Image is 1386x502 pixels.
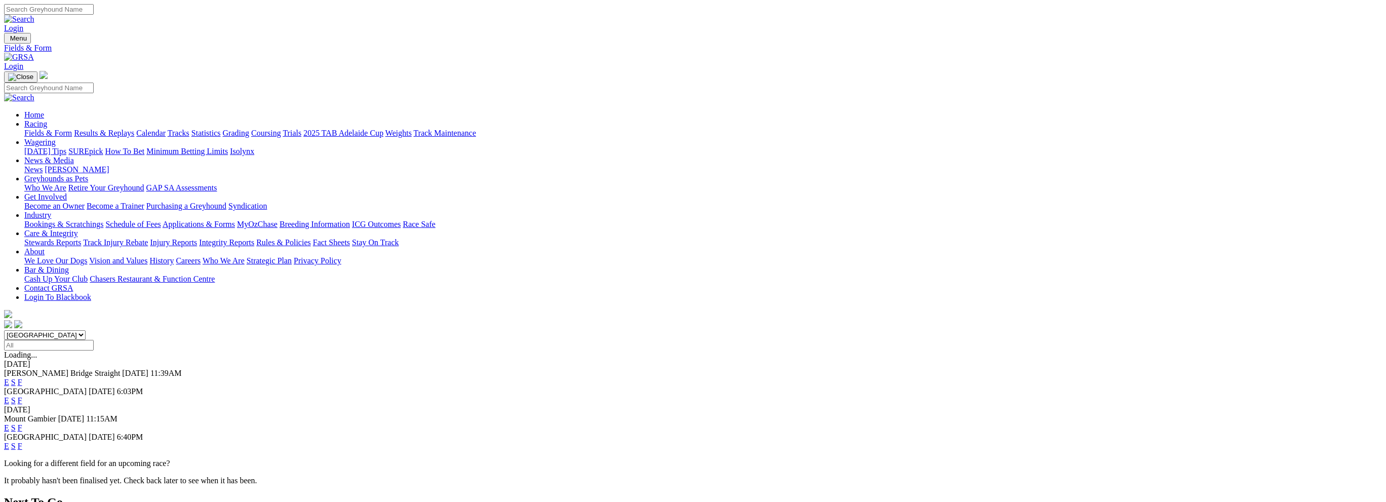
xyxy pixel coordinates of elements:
a: Fact Sheets [313,238,350,247]
div: Bar & Dining [24,275,1382,284]
a: S [11,396,16,405]
a: S [11,378,16,387]
img: logo-grsa-white.png [4,310,12,318]
a: Home [24,110,44,119]
p: Looking for a different field for an upcoming race? [4,459,1382,468]
img: Search [4,93,34,102]
button: Toggle navigation [4,71,37,83]
a: [PERSON_NAME] [45,165,109,174]
span: [DATE] [89,387,115,396]
img: facebook.svg [4,320,12,328]
a: Results & Replays [74,129,134,137]
span: Mount Gambier [4,414,56,423]
a: Vision and Values [89,256,147,265]
a: Bar & Dining [24,265,69,274]
a: About [24,247,45,256]
a: Breeding Information [280,220,350,228]
a: Integrity Reports [199,238,254,247]
a: ICG Outcomes [352,220,401,228]
img: Close [8,73,33,81]
a: F [18,396,22,405]
a: Race Safe [403,220,435,228]
span: Loading... [4,351,37,359]
a: S [11,423,16,432]
a: Care & Integrity [24,229,78,238]
a: Track Injury Rebate [83,238,148,247]
a: Stewards Reports [24,238,81,247]
a: Schedule of Fees [105,220,161,228]
a: [DATE] Tips [24,147,66,156]
a: Greyhounds as Pets [24,174,88,183]
a: Who We Are [203,256,245,265]
a: E [4,423,9,432]
partial: It probably hasn't been finalised yet. Check back later to see when it has been. [4,476,257,485]
a: Purchasing a Greyhound [146,202,226,210]
a: F [18,423,22,432]
a: Track Maintenance [414,129,476,137]
a: How To Bet [105,147,145,156]
a: Get Involved [24,192,67,201]
a: Injury Reports [150,238,197,247]
div: Care & Integrity [24,238,1382,247]
a: Fields & Form [4,44,1382,53]
img: GRSA [4,53,34,62]
img: Search [4,15,34,24]
a: E [4,396,9,405]
img: logo-grsa-white.png [39,71,48,79]
span: 6:40PM [117,433,143,441]
a: Retire Your Greyhound [68,183,144,192]
a: Calendar [136,129,166,137]
a: Strategic Plan [247,256,292,265]
div: Get Involved [24,202,1382,211]
a: Login [4,62,23,70]
a: Careers [176,256,201,265]
a: 2025 TAB Adelaide Cup [303,129,383,137]
div: Racing [24,129,1382,138]
a: We Love Our Dogs [24,256,87,265]
a: E [4,378,9,387]
a: Grading [223,129,249,137]
a: Cash Up Your Club [24,275,88,283]
a: Applications & Forms [163,220,235,228]
div: About [24,256,1382,265]
a: Bookings & Scratchings [24,220,103,228]
a: F [18,442,22,450]
div: Industry [24,220,1382,229]
a: Chasers Restaurant & Function Centre [90,275,215,283]
a: Stay On Track [352,238,399,247]
a: SUREpick [68,147,103,156]
a: Isolynx [230,147,254,156]
span: [GEOGRAPHIC_DATA] [4,387,87,396]
div: News & Media [24,165,1382,174]
a: Statistics [191,129,221,137]
div: Greyhounds as Pets [24,183,1382,192]
input: Search [4,4,94,15]
a: Coursing [251,129,281,137]
span: [GEOGRAPHIC_DATA] [4,433,87,441]
a: Tracks [168,129,189,137]
a: GAP SA Assessments [146,183,217,192]
a: Privacy Policy [294,256,341,265]
a: S [11,442,16,450]
a: MyOzChase [237,220,278,228]
span: [DATE] [58,414,85,423]
a: Fields & Form [24,129,72,137]
span: [DATE] [122,369,148,377]
a: Racing [24,120,47,128]
input: Select date [4,340,94,351]
input: Search [4,83,94,93]
div: [DATE] [4,360,1382,369]
a: Become an Owner [24,202,85,210]
a: Become a Trainer [87,202,144,210]
a: E [4,442,9,450]
a: Who We Are [24,183,66,192]
a: Industry [24,211,51,219]
div: [DATE] [4,405,1382,414]
a: Minimum Betting Limits [146,147,228,156]
a: Syndication [228,202,267,210]
span: Menu [10,34,27,42]
span: [DATE] [89,433,115,441]
span: 11:39AM [150,369,182,377]
a: News [24,165,43,174]
a: Login To Blackbook [24,293,91,301]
